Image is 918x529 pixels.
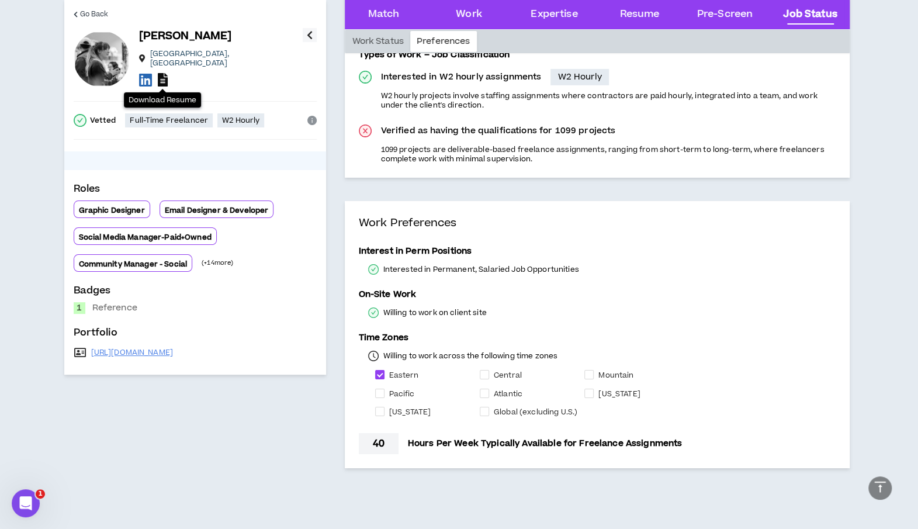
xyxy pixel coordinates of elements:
[381,91,836,110] p: W2 hourly projects involve staffing assignments where contractors are paid hourly, integrated int...
[368,351,379,361] span: clock-circle
[359,246,472,257] p: Interest in Perm Positions
[90,116,116,125] p: Vetted
[307,116,317,125] span: info-circle
[346,31,411,52] div: Work Status
[620,7,660,22] div: Resume
[359,215,836,246] h4: Work Preferences
[873,480,887,494] span: vertical-align-top
[383,351,558,361] p: Willing to work across the following time zones
[36,489,45,499] span: 1
[74,283,317,302] p: Badges
[783,7,837,22] div: Job Status
[408,438,682,450] p: Hours Per Week Typically Available for Freelance Assignments
[139,28,232,44] p: [PERSON_NAME]
[74,182,317,200] p: Roles
[79,233,212,242] p: Social Media Manager-Paid+Owned
[91,348,174,357] a: [URL][DOMAIN_NAME]
[557,71,601,83] p: W2 Hourly
[74,302,85,314] div: 1
[130,116,208,125] p: Full-Time Freelancer
[381,71,542,83] p: Interested in W2 hourly assignments
[202,258,233,268] p: (+ 14 more)
[383,265,579,274] p: Interested in Permanent, Salaried Job Opportunities
[165,206,269,215] p: Email Designer & Developer
[368,307,379,318] span: check-circle
[12,489,40,517] iframe: Intercom live chat
[74,326,317,344] p: Portfolio
[222,116,259,125] p: W2 Hourly
[92,302,137,314] p: Reference
[383,308,487,317] p: Willing to work on client site
[74,31,130,87] div: Lois S.
[368,7,400,22] div: Match
[368,264,379,275] span: check-circle
[79,260,188,269] p: Community Manager - Social
[359,49,510,61] p: Types of Work – Job Classification
[359,289,417,300] p: On-Site Work
[359,125,372,137] span: close-circle
[381,125,616,137] p: Verified as having the qualifications for 1099 projects
[373,437,384,451] p: 40
[74,114,86,127] span: check-circle
[129,95,196,105] p: Download Resume
[381,145,836,164] p: 1099 projects are deliverable-based freelance assignments, ranging from short-term to long-term, ...
[80,9,109,20] span: Go Back
[79,206,145,215] p: Graphic Designer
[456,7,482,22] div: Work
[359,71,372,84] span: check-circle
[359,332,408,344] p: Time Zones
[697,7,753,22] div: Pre-Screen
[410,31,477,52] div: Preferences
[150,49,303,68] p: [GEOGRAPHIC_DATA] , [GEOGRAPHIC_DATA]
[531,7,577,22] div: Expertise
